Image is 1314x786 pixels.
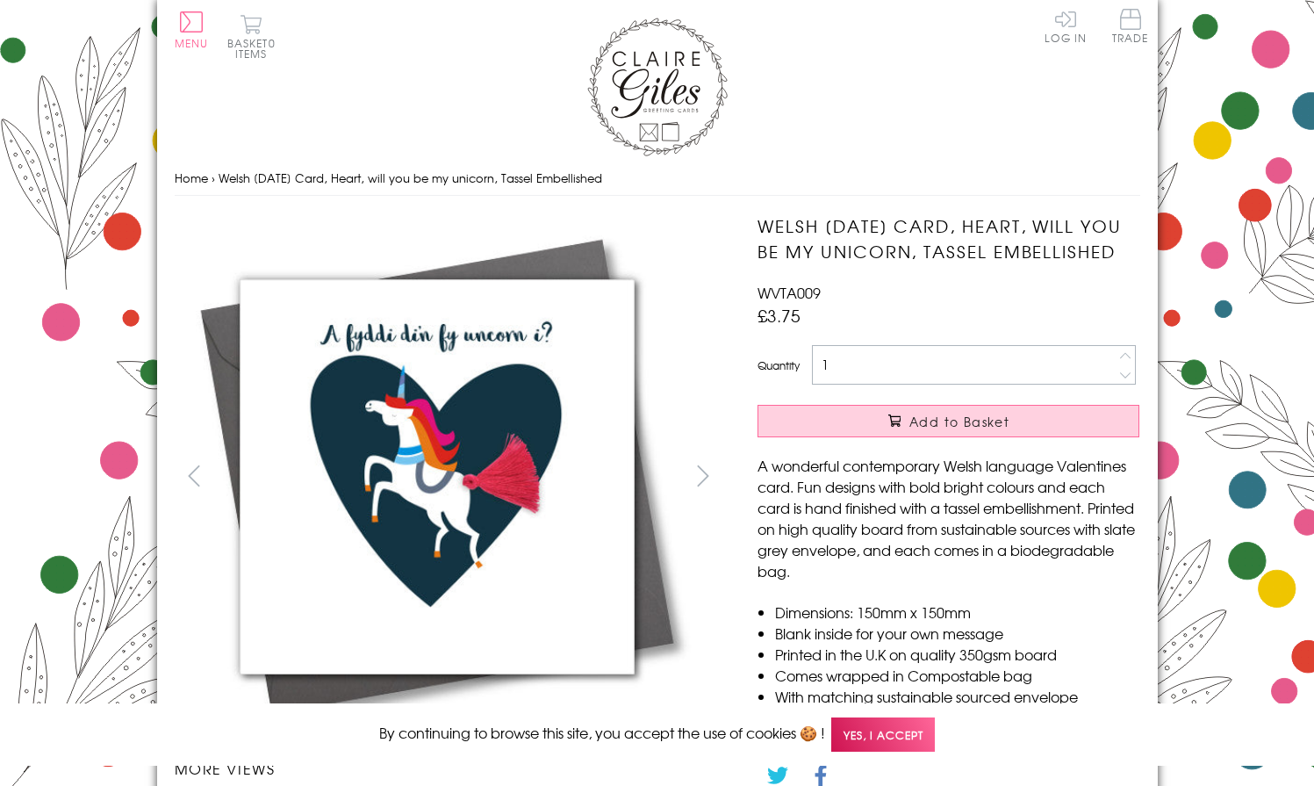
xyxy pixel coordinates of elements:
[175,456,214,495] button: prev
[758,282,821,303] span: WVTA009
[175,758,723,779] h3: More views
[758,303,801,328] span: £3.75
[758,455,1139,581] p: A wonderful contemporary Welsh language Valentines card. Fun designs with bold bright colours and...
[758,213,1139,264] h1: Welsh [DATE] Card, Heart, will you be my unicorn, Tassel Embellished
[174,213,700,740] img: Welsh Valentine's Day Card, Heart, will you be my unicorn, Tassel Embellished
[758,357,800,373] label: Quantity
[775,623,1139,644] li: Blank inside for your own message
[758,405,1139,437] button: Add to Basket
[1112,9,1149,47] a: Trade
[1045,9,1087,43] a: Log In
[683,456,722,495] button: next
[587,18,728,156] img: Claire Giles Greetings Cards
[227,14,276,59] button: Basket0 items
[831,717,935,752] span: Yes, I accept
[775,602,1139,623] li: Dimensions: 150mm x 150mm
[1112,9,1149,43] span: Trade
[212,169,215,186] span: ›
[722,213,1249,740] img: Welsh Valentine's Day Card, Heart, will you be my unicorn, Tassel Embellished
[219,169,602,186] span: Welsh [DATE] Card, Heart, will you be my unicorn, Tassel Embellished
[775,665,1139,686] li: Comes wrapped in Compostable bag
[775,686,1139,707] li: With matching sustainable sourced envelope
[175,161,1140,197] nav: breadcrumbs
[909,413,1009,430] span: Add to Basket
[175,169,208,186] a: Home
[775,644,1139,665] li: Printed in the U.K on quality 350gsm board
[175,11,209,48] button: Menu
[175,35,209,51] span: Menu
[235,35,276,61] span: 0 items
